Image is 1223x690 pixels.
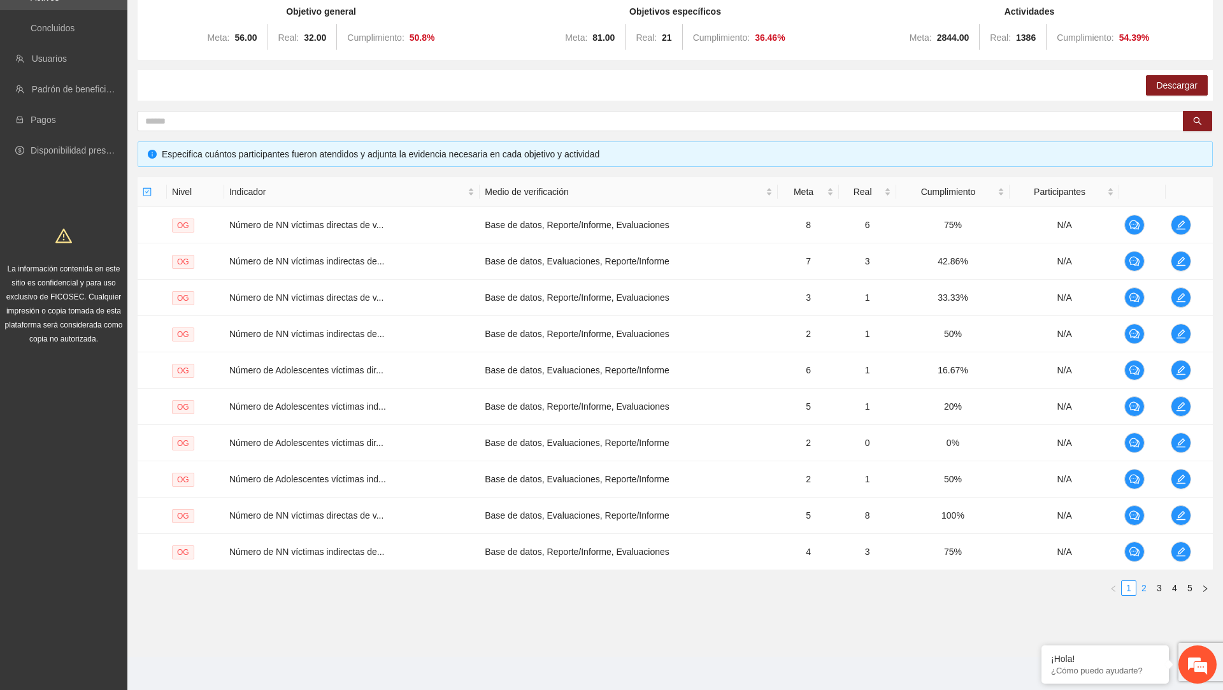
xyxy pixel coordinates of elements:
[172,509,194,523] span: OG
[209,6,240,37] div: Minimizar ventana de chat en vivo
[31,115,56,125] a: Pagos
[937,32,969,43] strong: 2844.00
[1171,469,1191,489] button: edit
[1119,32,1150,43] strong: 54.39 %
[839,352,896,389] td: 1
[208,32,230,43] span: Meta:
[32,54,67,64] a: Usuarios
[1137,581,1151,595] a: 2
[1016,32,1036,43] strong: 1386
[148,150,157,159] span: info-circle
[1167,580,1182,596] li: 4
[66,65,214,82] div: Chatee con nosotros ahora
[1124,360,1145,380] button: comment
[896,177,1010,207] th: Cumplimiento
[839,534,896,570] td: 3
[1124,469,1145,489] button: comment
[693,32,750,43] span: Cumplimiento:
[844,185,882,199] span: Real
[1152,580,1167,596] li: 3
[1198,580,1213,596] li: Next Page
[1198,580,1213,596] button: right
[172,436,194,450] span: OG
[1106,580,1121,596] li: Previous Page
[480,534,778,570] td: Base de datos, Reporte/Informe, Evaluaciones
[629,6,721,17] strong: Objetivos específicos
[172,255,194,269] span: OG
[229,329,385,339] span: Número de NN víctimas indirectas de...
[1124,396,1145,417] button: comment
[1005,6,1055,17] strong: Actividades
[74,170,176,299] span: Estamos en línea.
[304,32,326,43] strong: 32.00
[172,473,194,487] span: OG
[1051,654,1159,664] div: ¡Hola!
[1168,581,1182,595] a: 4
[1010,425,1119,461] td: N/A
[896,534,1010,570] td: 75%
[1171,292,1191,303] span: edit
[31,23,75,33] a: Concluidos
[1171,220,1191,230] span: edit
[1171,396,1191,417] button: edit
[1171,401,1191,412] span: edit
[1124,251,1145,271] button: comment
[480,389,778,425] td: Base de datos, Reporte/Informe, Evaluaciones
[480,461,778,498] td: Base de datos, Evaluaciones, Reporte/Informe
[480,280,778,316] td: Base de datos, Reporte/Informe, Evaluaciones
[839,389,896,425] td: 1
[480,207,778,243] td: Base de datos, Reporte/Informe, Evaluaciones
[1010,389,1119,425] td: N/A
[839,425,896,461] td: 0
[896,425,1010,461] td: 0%
[1010,207,1119,243] td: N/A
[778,280,838,316] td: 3
[1171,510,1191,521] span: edit
[1171,365,1191,375] span: edit
[1182,580,1198,596] li: 5
[172,219,194,233] span: OG
[480,316,778,352] td: Base de datos, Reporte/Informe, Evaluaciones
[172,327,194,341] span: OG
[480,425,778,461] td: Base de datos, Evaluaciones, Reporte/Informe
[229,292,383,303] span: Número de NN víctimas directas de v...
[565,32,587,43] span: Meta:
[229,547,385,557] span: Número de NN víctimas indirectas de...
[286,6,356,17] strong: Objetivo general
[229,401,386,412] span: Número de Adolescentes víctimas ind...
[990,32,1011,43] span: Real:
[485,185,763,199] span: Medio de verificación
[6,348,243,392] textarea: Escriba su mensaje y pulse “Intro”
[1124,433,1145,453] button: comment
[896,207,1010,243] td: 75%
[778,534,838,570] td: 4
[410,32,435,43] strong: 50.8 %
[1106,580,1121,596] button: left
[1171,215,1191,235] button: edit
[839,498,896,534] td: 8
[1171,324,1191,344] button: edit
[1121,580,1136,596] li: 1
[480,243,778,280] td: Base de datos, Evaluaciones, Reporte/Informe
[1110,585,1117,593] span: left
[1010,498,1119,534] td: N/A
[1171,329,1191,339] span: edit
[1057,32,1113,43] span: Cumplimiento:
[783,185,824,199] span: Meta
[235,32,257,43] strong: 56.00
[839,280,896,316] td: 1
[778,177,838,207] th: Meta
[229,438,383,448] span: Número de Adolescentes víctimas dir...
[1171,547,1191,557] span: edit
[755,32,785,43] strong: 36.46 %
[839,461,896,498] td: 1
[224,177,480,207] th: Indicador
[55,227,72,244] span: warning
[896,280,1010,316] td: 33.33%
[592,32,615,43] strong: 81.00
[1201,585,1209,593] span: right
[1010,352,1119,389] td: N/A
[172,291,194,305] span: OG
[896,461,1010,498] td: 50%
[1171,256,1191,266] span: edit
